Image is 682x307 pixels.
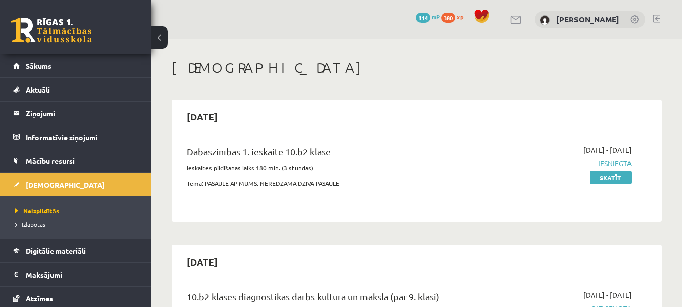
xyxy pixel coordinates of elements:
[493,158,632,169] span: Iesniegta
[26,85,50,94] span: Aktuāli
[187,145,478,163] div: Dabaszinības 1. ieskaite 10.b2 klase
[583,290,632,300] span: [DATE] - [DATE]
[13,102,139,125] a: Ziņojumi
[26,125,139,149] legend: Informatīvie ziņojumi
[26,294,53,303] span: Atzīmes
[15,206,141,215] a: Neizpildītās
[177,250,228,274] h2: [DATE]
[13,125,139,149] a: Informatīvie ziņojumi
[187,179,478,188] p: Tēma: PASAULE AP MUMS. NEREDZAMĀ DZĪVĀ PASAULE
[13,263,139,286] a: Maksājumi
[13,173,139,196] a: [DEMOGRAPHIC_DATA]
[556,14,619,24] a: [PERSON_NAME]
[13,54,139,77] a: Sākums
[583,145,632,155] span: [DATE] - [DATE]
[15,207,59,215] span: Neizpildītās
[457,13,463,21] span: xp
[11,18,92,43] a: Rīgas 1. Tālmācības vidusskola
[26,246,86,255] span: Digitālie materiāli
[590,171,632,184] a: Skatīt
[416,13,440,21] a: 114 mP
[26,61,51,70] span: Sākums
[441,13,455,23] span: 380
[13,149,139,172] a: Mācību resursi
[26,263,139,286] legend: Maksājumi
[26,180,105,189] span: [DEMOGRAPHIC_DATA]
[15,220,141,229] a: Izlabotās
[26,156,75,165] span: Mācību resursi
[13,239,139,262] a: Digitālie materiāli
[441,13,468,21] a: 380 xp
[540,15,550,25] img: Jekaterīna Luzina
[26,102,139,125] legend: Ziņojumi
[172,59,662,76] h1: [DEMOGRAPHIC_DATA]
[187,163,478,172] p: Ieskaites pildīšanas laiks 180 min. (3 stundas)
[432,13,440,21] span: mP
[15,220,45,228] span: Izlabotās
[416,13,430,23] span: 114
[177,105,228,128] h2: [DATE]
[13,78,139,101] a: Aktuāli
